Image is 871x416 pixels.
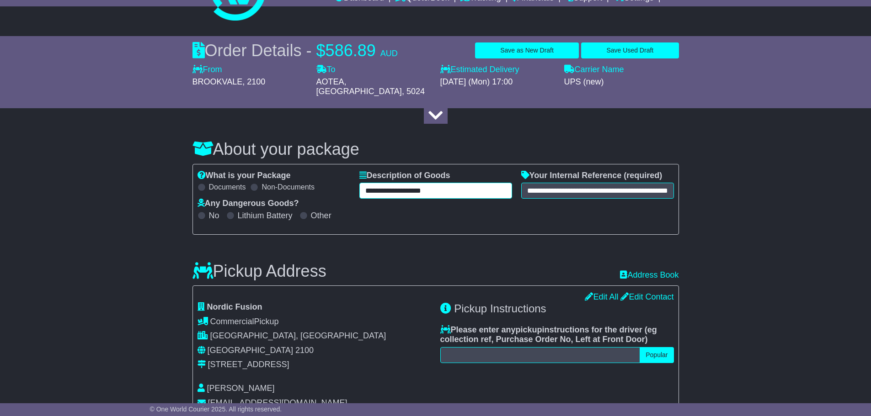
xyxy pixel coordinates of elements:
[198,317,431,327] div: Pickup
[209,183,246,191] label: Documents
[326,41,376,60] span: 586.89
[150,405,282,413] span: © One World Courier 2025. All rights reserved.
[192,77,243,86] span: BROOKVALE
[402,87,425,96] span: , 5024
[207,302,262,311] span: Nordic Fusion
[210,331,386,340] span: [GEOGRAPHIC_DATA], [GEOGRAPHIC_DATA]
[207,384,275,393] span: [PERSON_NAME]
[516,325,542,334] span: pickup
[208,360,289,370] div: [STREET_ADDRESS]
[581,42,679,58] button: Save Used Draft
[209,211,219,221] label: No
[316,65,336,75] label: To
[521,171,663,181] label: Your Internal Reference (required)
[311,211,331,221] label: Other
[262,183,315,191] label: Non-Documents
[440,77,555,87] div: [DATE] (Mon) 17:00
[380,49,398,58] span: AUD
[316,41,326,60] span: $
[454,302,546,315] span: Pickup Instructions
[440,325,657,344] span: eg collection ref, Purchase Order No, Left at Front Door
[198,199,299,209] label: Any Dangerous Goods?
[640,347,673,363] button: Popular
[208,398,347,407] span: [EMAIL_ADDRESS][DOMAIN_NAME]
[440,325,674,345] label: Please enter any instructions for the driver ( )
[295,346,314,355] span: 2100
[564,77,679,87] div: UPS (new)
[192,262,326,280] h3: Pickup Address
[620,292,673,301] a: Edit Contact
[198,171,291,181] label: What is your Package
[440,65,555,75] label: Estimated Delivery
[192,41,398,60] div: Order Details -
[316,77,402,96] span: AOTEA, [GEOGRAPHIC_DATA]
[242,77,265,86] span: , 2100
[475,42,579,58] button: Save as New Draft
[359,171,450,181] label: Description of Goods
[208,346,293,355] span: [GEOGRAPHIC_DATA]
[192,65,222,75] label: From
[210,317,254,326] span: Commercial
[192,140,679,158] h3: About your package
[585,292,618,301] a: Edit All
[564,65,624,75] label: Carrier Name
[620,270,679,280] a: Address Book
[238,211,293,221] label: Lithium Battery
